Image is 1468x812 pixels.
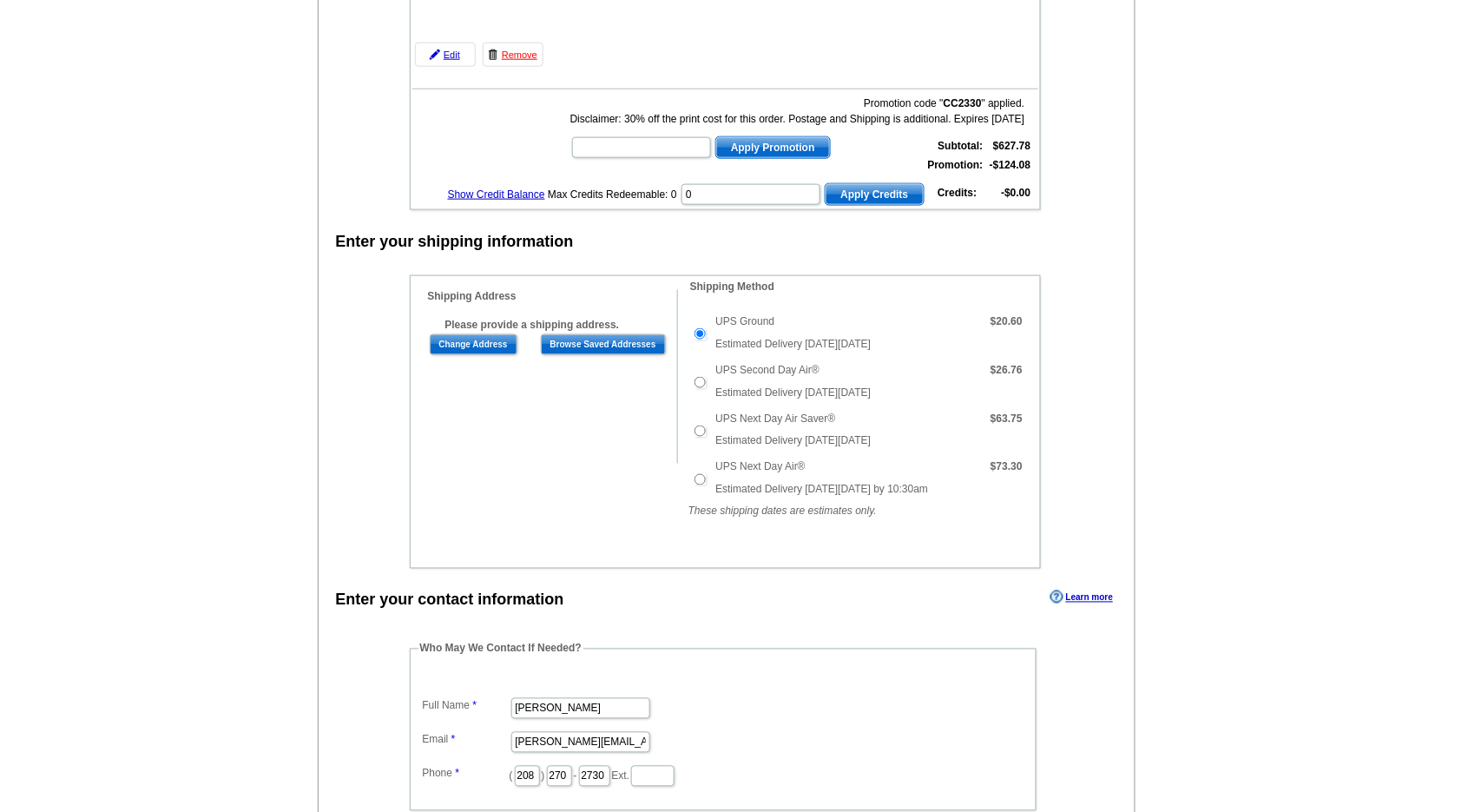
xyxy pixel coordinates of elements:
a: Edit [415,43,476,67]
b: CC2330 [944,97,982,109]
span: Estimated Delivery [DATE][DATE] [715,435,871,447]
legend: Shipping Method [688,279,776,294]
a: Remove [483,43,543,67]
b: Please provide a shipping address. [445,319,620,331]
img: trashcan-icon.gif [488,50,498,60]
span: Estimated Delivery [DATE][DATE] [715,386,871,399]
strong: Credits: [938,187,977,199]
span: Max Credits Redeemable: 0 [548,188,677,201]
span: Apply Credits [826,184,923,205]
strong: $63.75 [991,413,1023,425]
label: UPS Second Day Air® [715,362,820,378]
div: Enter your contact information [336,589,564,612]
label: UPS Next Day Air® [715,459,806,475]
strong: Subtotal: [938,140,984,152]
label: UPS Next Day Air Saver® [715,411,835,426]
label: Full Name [423,698,510,714]
input: Change Address [430,334,517,355]
a: Show Credit Balance [448,188,545,201]
em: These shipping dates are estimates only. [688,505,877,518]
label: Email [423,732,510,748]
strong: $26.76 [991,364,1023,376]
strong: -$0.00 [1001,187,1030,199]
span: Estimated Delivery [DATE][DATE] by 10:30am [715,484,928,496]
label: UPS Ground [715,314,774,329]
a: Learn more [1050,591,1113,604]
strong: $73.30 [991,461,1023,473]
label: Phone [423,766,510,782]
strong: Promotion: [928,159,984,171]
button: Apply Promotion [715,136,831,159]
img: pencil-icon.gif [430,50,440,60]
span: Estimated Delivery [DATE][DATE] [715,338,871,350]
span: Apply Promotion [716,137,830,158]
strong: $20.60 [991,315,1023,327]
h4: Shipping Address [428,290,677,302]
div: Promotion code " " applied. Disclaimer: 30% off the print cost for this order. Postage and Shippi... [570,96,1025,127]
button: Apply Credits [825,183,924,206]
iframe: LiveChat chat widget [1121,408,1468,812]
input: Browse Saved Addresses [541,334,666,355]
div: Enter your shipping information [336,230,574,254]
strong: -$124.08 [990,159,1030,171]
strong: $627.78 [993,140,1030,152]
legend: Who May We Contact If Needed? [418,641,583,657]
dd: ( ) - Ext. [418,762,1028,789]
